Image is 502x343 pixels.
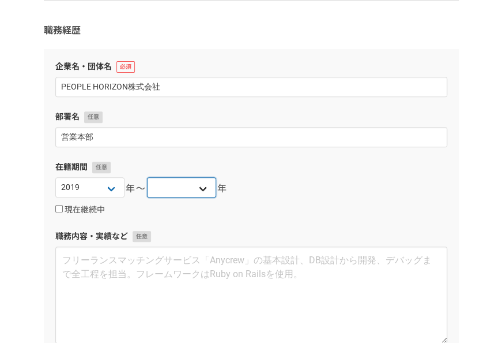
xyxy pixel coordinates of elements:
[55,205,105,215] label: 現在継続中
[55,205,63,212] input: 現在継続中
[55,127,447,147] input: 開発2部
[44,24,459,38] h3: 職務経歴
[126,182,146,196] span: 年〜
[55,61,447,73] label: 企業名・団体名
[217,182,228,196] span: 年
[55,77,447,97] input: エニィクルー株式会社
[55,230,447,243] label: 職務内容・実績など
[55,161,447,173] label: 在籍期間
[55,111,447,123] label: 部署名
